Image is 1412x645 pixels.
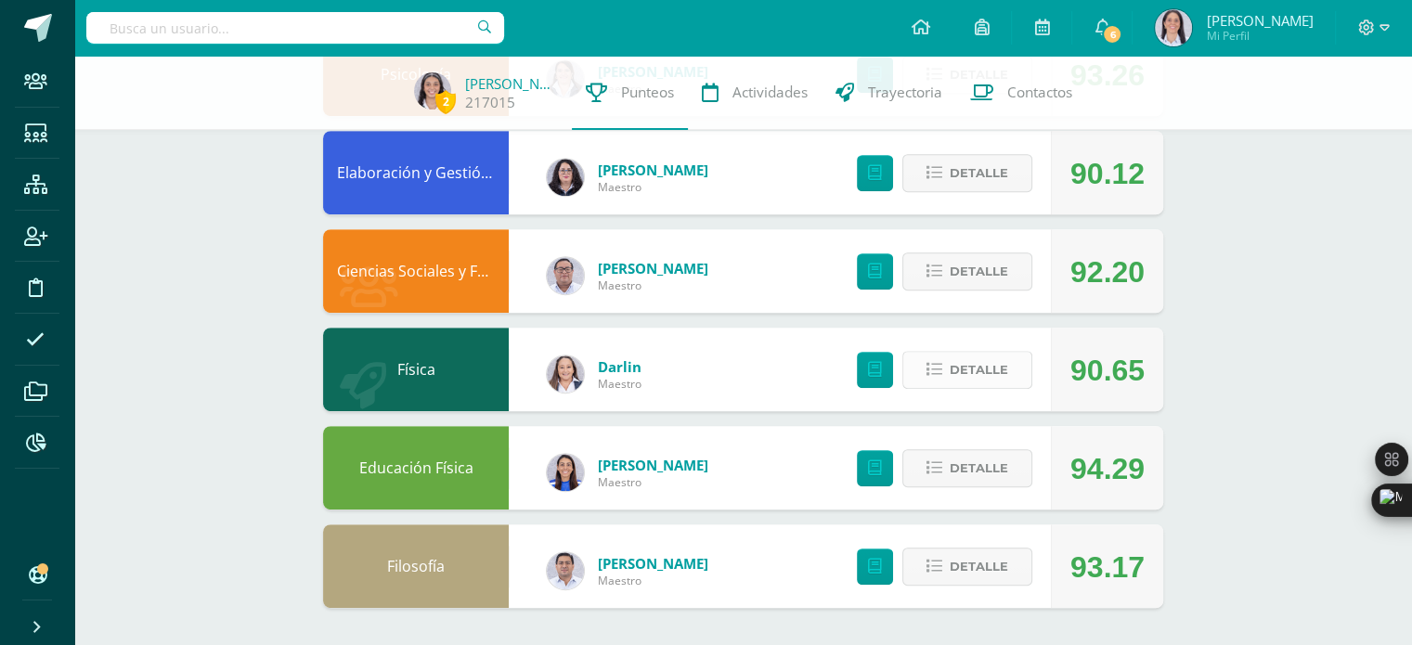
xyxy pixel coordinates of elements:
a: [PERSON_NAME] [598,259,708,277]
div: 90.12 [1070,132,1145,215]
a: Ciencias Sociales y Formación Ciudadana 4 [337,261,636,281]
a: [PERSON_NAME] [598,554,708,573]
a: Punteos [572,56,688,130]
span: 2 [435,90,456,113]
span: Detalle [950,549,1008,584]
a: Elaboración y Gestión de Proyectos [337,162,586,183]
div: 94.29 [1070,427,1145,510]
span: Maestro [598,573,708,588]
span: Punteos [621,83,674,102]
a: Física [397,359,435,380]
button: Detalle [902,449,1032,487]
img: 794815d7ffad13252b70ea13fddba508.png [547,355,584,393]
div: Física [323,328,509,411]
a: Contactos [956,56,1086,130]
span: Contactos [1007,83,1072,102]
img: 15aaa72b904403ebb7ec886ca542c491.png [547,552,584,589]
a: Educación Física [359,458,473,478]
span: Detalle [950,451,1008,485]
a: [PERSON_NAME] [465,74,558,93]
div: Educación Física [323,426,509,510]
span: [PERSON_NAME] [1206,11,1313,30]
span: Maestro [598,474,708,490]
a: Trayectoria [822,56,956,130]
img: f1c04991b7e6e7177c3bfb4cf8a266e3.png [414,72,451,110]
button: Detalle [902,154,1032,192]
span: Maestro [598,277,708,293]
a: Filosofía [387,556,445,576]
input: Busca un usuario... [86,12,504,44]
a: Darlin [598,357,641,376]
button: Detalle [902,548,1032,586]
a: [PERSON_NAME] [598,456,708,474]
span: Trayectoria [868,83,942,102]
img: f270ddb0ea09d79bf84e45c6680ec463.png [547,159,584,196]
div: 90.65 [1070,329,1145,412]
span: Maestro [598,179,708,195]
div: Ciencias Sociales y Formación Ciudadana 4 [323,229,509,313]
span: 6 [1102,24,1122,45]
div: 92.20 [1070,230,1145,314]
span: Mi Perfil [1206,28,1313,44]
img: 5778bd7e28cf89dedf9ffa8080fc1cd8.png [547,257,584,294]
button: Detalle [902,252,1032,290]
span: Detalle [950,254,1008,289]
button: Detalle [902,351,1032,389]
span: Detalle [950,353,1008,387]
img: bbfa990b37c0eed124186d09f195a71c.png [1155,9,1192,46]
span: Actividades [732,83,808,102]
div: Filosofía [323,524,509,608]
div: 93.17 [1070,525,1145,609]
a: [PERSON_NAME] [598,161,708,179]
img: 0eea5a6ff783132be5fd5ba128356f6f.png [547,454,584,491]
span: Maestro [598,376,641,392]
div: Elaboración y Gestión de Proyectos [323,131,509,214]
a: Actividades [688,56,822,130]
a: 217015 [465,93,515,112]
span: Detalle [950,156,1008,190]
